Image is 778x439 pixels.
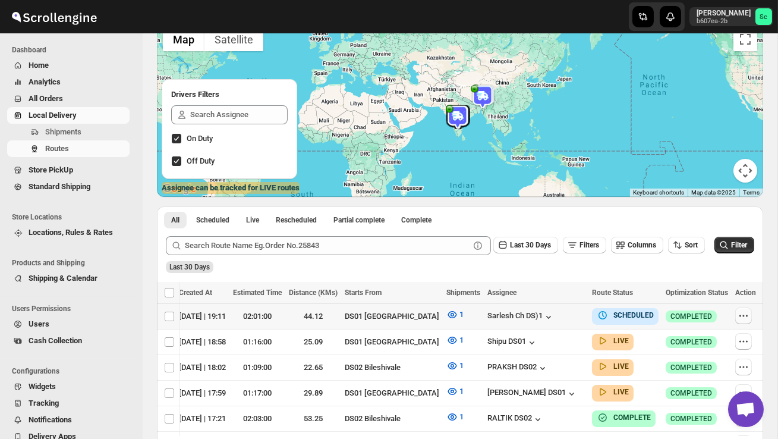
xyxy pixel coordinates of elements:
button: 1 [439,356,471,375]
div: 53.25 [289,413,338,425]
button: Widgets [7,378,130,395]
button: Keyboard shortcuts [633,189,684,197]
span: Columns [628,241,656,249]
div: DS01 [GEOGRAPHIC_DATA] [345,311,439,322]
span: Configurations [12,366,134,376]
div: 01:17:00 [233,387,282,399]
button: 1 [439,305,471,324]
b: LIVE [613,337,629,345]
div: 29.89 [289,387,338,399]
div: DS01 [GEOGRAPHIC_DATA] [345,336,439,348]
span: Products and Shipping [12,258,134,268]
span: Scheduled [196,215,229,225]
a: Open chat [728,391,764,427]
div: 25.09 [289,336,338,348]
span: Last 30 Days [510,241,551,249]
span: Home [29,61,49,70]
span: 1 [459,335,464,344]
span: Filter [731,241,747,249]
button: All Orders [7,90,130,107]
div: DS01 [GEOGRAPHIC_DATA] [345,387,439,399]
p: b607ea-2b [697,18,751,25]
button: Routes [7,140,130,157]
span: Shipments [446,289,480,297]
a: Open this area in Google Maps (opens a new window) [160,181,199,197]
button: RALTIK DS02 [487,413,544,425]
button: LIVE [597,335,629,347]
span: Distance (KMs) [289,289,338,297]
button: 1 [439,382,471,401]
img: Google [160,181,199,197]
div: [DATE] | 17:21 [179,413,226,425]
span: 1 [459,361,464,370]
button: Tracking [7,395,130,412]
div: 01:16:00 [233,336,282,348]
span: COMPLETED [670,337,712,347]
span: Action [735,289,756,297]
img: ScrollEngine [10,2,99,32]
button: 1 [439,407,471,427]
b: LIVE [613,362,629,371]
button: Toggle fullscreen view [733,27,757,51]
input: Search Route Name Eg.Order No.25843 [185,236,470,255]
span: Routes [45,144,69,153]
button: Shipments [7,124,130,140]
span: Users Permissions [12,304,134,313]
span: Created At [179,289,212,297]
span: Map data ©2025 [691,189,736,196]
button: Filter [714,237,754,253]
span: Shipping & Calendar [29,274,97,283]
input: Search Assignee [190,105,288,124]
span: COMPLETED [670,312,712,321]
button: Shipu DS01 [487,337,538,349]
div: 02:03:00 [233,413,282,425]
div: 22.65 [289,362,338,374]
button: Sarlesh Ch DS)1 [487,311,555,323]
button: [PERSON_NAME] DS01 [487,388,578,400]
button: Shipping & Calendar [7,270,130,287]
button: SCHEDULED [597,309,654,321]
button: COMPLETE [597,412,651,424]
button: 1 [439,331,471,350]
button: All routes [164,212,187,228]
span: Analytics [29,77,61,86]
span: COMPLETED [670,363,712,372]
div: PRAKSH DS02 [487,362,549,374]
span: Store PickUp [29,165,73,174]
span: 1 [459,310,464,319]
span: COMPLETED [670,388,712,398]
div: [DATE] | 18:58 [179,336,226,348]
button: Map camera controls [733,159,757,183]
span: 1 [459,412,464,421]
button: Analytics [7,74,130,90]
button: Cash Collection [7,333,130,349]
span: Widgets [29,382,56,391]
span: Starts From [345,289,382,297]
div: DS02 Bileshivale [345,413,439,425]
span: Filters [579,241,599,249]
span: Last 30 Days [169,263,210,271]
button: LIVE [597,360,629,372]
b: SCHEDULED [613,311,654,319]
button: User menu [689,7,773,26]
span: Standard Shipping [29,182,90,191]
span: Users [29,319,49,328]
span: Live [246,215,259,225]
div: [DATE] | 17:59 [179,387,226,399]
span: Notifications [29,415,72,424]
button: Filters [563,237,606,253]
span: Local Delivery [29,111,77,120]
text: Sc [760,13,768,21]
span: Estimated Time [233,289,282,297]
span: Cash Collection [29,336,82,345]
span: On Duty [187,134,213,143]
span: Partial complete [333,215,385,225]
span: Tracking [29,399,59,407]
label: Assignee can be tracked for LIVE routes [162,182,300,194]
button: Show street map [163,27,204,51]
div: [DATE] | 18:02 [179,362,226,374]
button: Locations, Rules & Rates [7,224,130,241]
